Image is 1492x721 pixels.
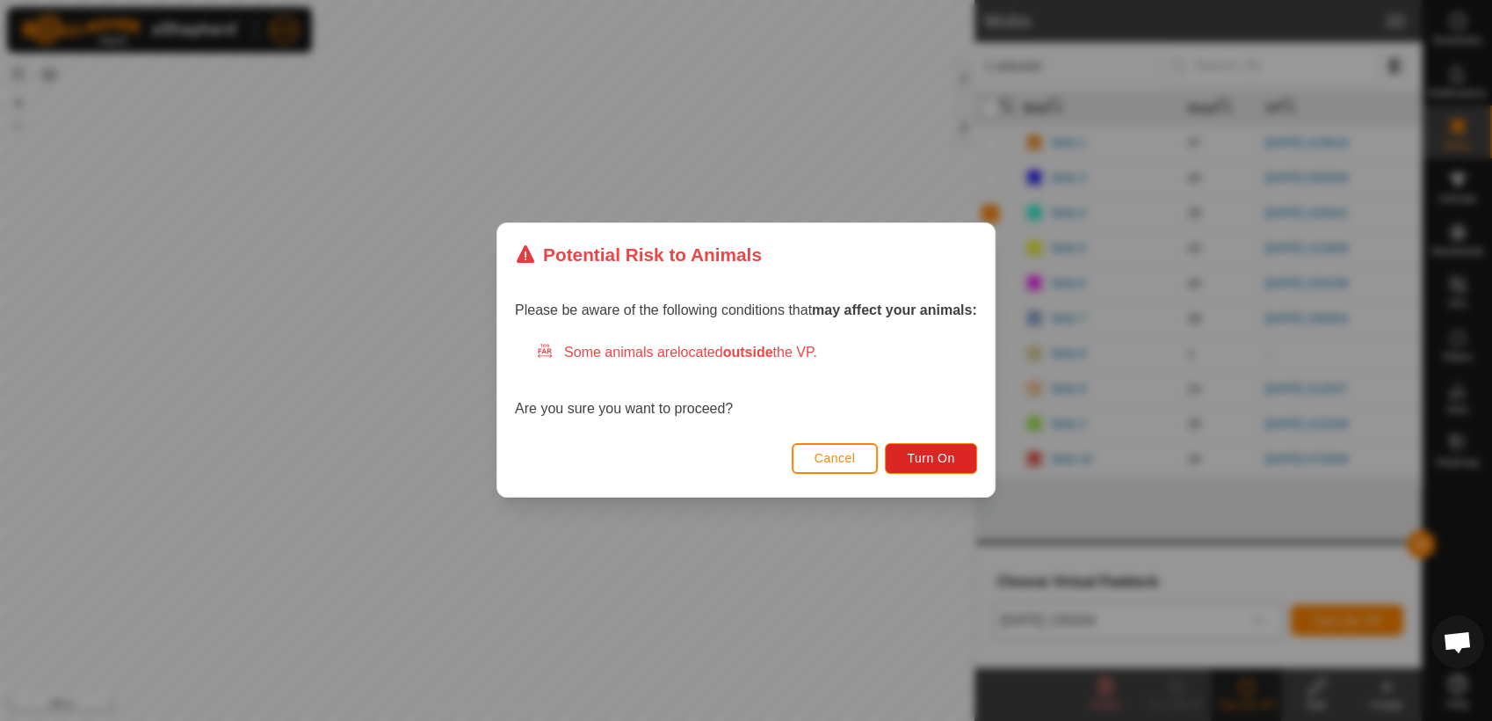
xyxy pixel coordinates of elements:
div: Potential Risk to Animals [515,241,762,268]
div: Some animals are [536,343,977,364]
span: located the VP. [677,346,817,360]
strong: may affect your animals: [812,303,977,318]
div: Open chat [1431,615,1484,668]
button: Turn On [886,443,977,474]
span: Please be aware of the following conditions that [515,303,977,318]
span: Cancel [815,452,856,466]
strong: outside [723,346,773,360]
span: Turn On [908,452,955,466]
button: Cancel [792,443,879,474]
div: Are you sure you want to proceed? [515,343,977,420]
